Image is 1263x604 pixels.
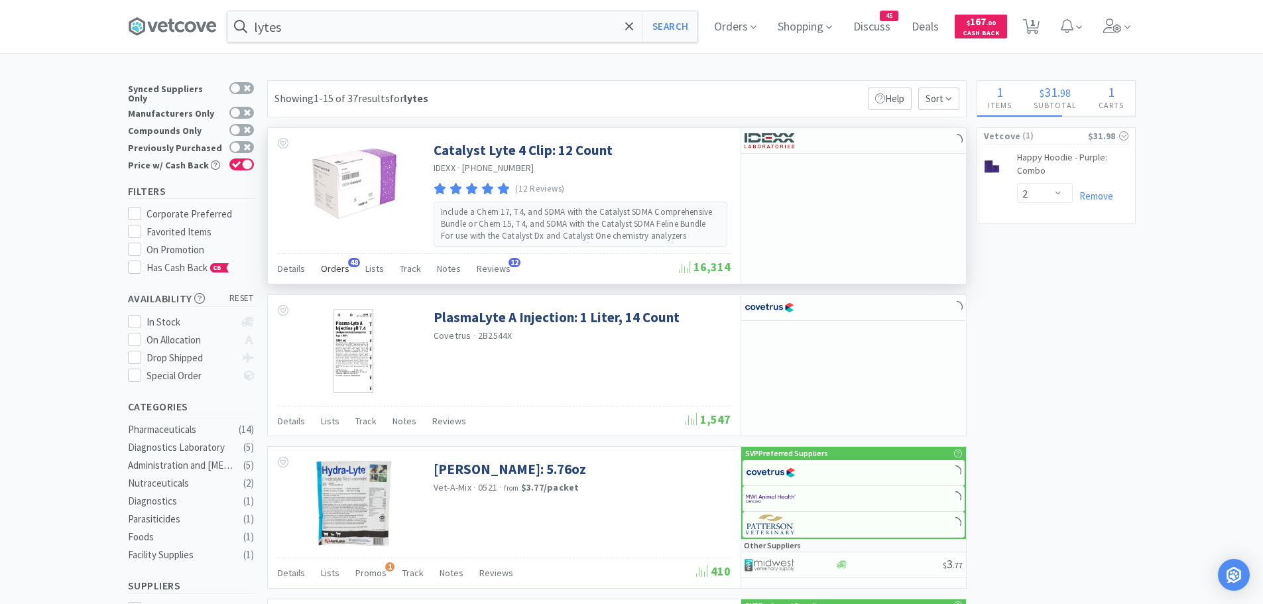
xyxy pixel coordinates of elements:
span: Orders [321,263,349,274]
div: ( 1 ) [243,529,254,545]
span: Reviews [479,567,513,579]
a: [PERSON_NAME]: 5.76oz [434,460,586,478]
p: (12 Reviews) [515,182,565,196]
img: 77fca1acd8b6420a9015268ca798ef17_1.png [745,298,794,318]
p: Other Suppliers [744,539,801,552]
span: 1,547 [686,412,731,427]
span: 3 [943,556,963,572]
div: Diagnostics [128,493,235,509]
div: ( 1 ) [243,511,254,527]
div: In Stock [147,314,235,330]
span: Sort [918,88,959,110]
span: 410 [696,564,731,579]
button: Search [642,11,697,42]
div: Compounds Only [128,124,223,135]
span: Notes [437,263,461,274]
span: from [504,483,518,493]
span: Notes [440,567,463,579]
div: Facility Supplies [128,547,235,563]
span: 1 [1108,84,1114,100]
span: for [390,91,428,105]
strong: $3.77 / packet [521,481,579,493]
span: 45 [880,11,898,21]
div: Diagnostics Laboratory [128,440,235,455]
div: Drop Shipped [147,350,235,366]
a: Covetrus [434,330,471,341]
div: ( 2 ) [243,475,254,491]
div: Synced Suppliers Only [128,82,223,103]
div: On Allocation [147,332,235,348]
span: Reviews [432,415,466,427]
span: 16,314 [679,259,731,274]
div: Special Order [147,368,235,384]
span: ( 1 ) [1021,129,1088,143]
img: 13250b0087d44d67bb1668360c5632f9_13.png [745,131,794,151]
div: . [1023,86,1088,99]
span: Lists [365,263,384,274]
span: Track [355,415,377,427]
div: Previously Purchased [128,141,223,152]
a: Remove [1073,190,1113,202]
span: Track [402,567,424,579]
span: · [473,481,476,493]
div: Foods [128,529,235,545]
a: Deals [906,21,944,33]
span: 48 [348,258,360,267]
div: Nutraceuticals [128,475,235,491]
p: Include a Chem 17, T4, and SDMA with the Catalyst SDMA Comprehensive Bundle or Chem 15, T4, and S... [441,206,720,243]
div: Parasiticides [128,511,235,527]
span: Reviews [477,263,511,274]
div: ( 1 ) [243,547,254,563]
p: Help [868,88,912,110]
span: 98 [1060,86,1071,99]
div: Favorited Items [147,224,254,240]
img: 4dd14cff54a648ac9e977f0c5da9bc2e_5.png [745,555,794,575]
a: Catalyst Lyte 4 Clip: 12 Count [434,141,613,159]
span: 1 [385,562,394,572]
span: . 77 [953,560,963,570]
span: 167 [967,15,996,28]
span: · [457,162,460,174]
div: Administration and [MEDICAL_DATA] [128,457,235,473]
img: 77fca1acd8b6420a9015268ca798ef17_1.png [746,463,796,483]
span: Cash Back [963,30,999,38]
span: CB [211,264,224,272]
img: 22f00f539d804ceb83ecb35927c8d6a0_657057.png [311,141,397,227]
a: IDEXX [434,162,455,174]
span: Notes [392,415,416,427]
div: Pharmaceuticals [128,422,235,438]
h5: Categories [128,399,254,414]
div: Manufacturers Only [128,107,223,118]
div: Open Intercom Messenger [1218,559,1250,591]
a: PlasmaLyte A Injection: 1 Liter, 14 Count [434,308,680,326]
h5: Filters [128,184,254,199]
span: · [499,481,502,493]
div: Price w/ Cash Back [128,158,223,170]
span: $ [943,560,947,570]
h4: Carts [1088,99,1135,111]
span: 12 [509,258,520,267]
div: Corporate Preferred [147,206,254,222]
span: Details [278,567,305,579]
p: SVP Preferred Suppliers [745,447,828,459]
span: Promos [355,567,387,579]
span: Lists [321,567,339,579]
strong: lytes [404,91,428,105]
h4: Items [977,99,1023,111]
span: 1 [996,84,1003,100]
img: 82525ac6836141a8b827bfd2791f0e06_136095.png [316,460,392,546]
span: $ [967,19,970,27]
span: Has Cash Back [147,261,229,274]
a: Happy Hoodie - Purple: Combo [1017,151,1128,182]
span: reset [229,292,254,306]
a: Discuss45 [848,21,896,33]
img: 13ac1fa425a54da19d720b96ee7b215f_552161.png [333,308,375,394]
div: $31.98 [1088,129,1128,143]
h5: Availability [128,291,254,306]
span: Lists [321,415,339,427]
span: Details [278,263,305,274]
span: . 00 [986,19,996,27]
a: $167.00Cash Back [955,9,1007,44]
div: ( 5 ) [243,457,254,473]
div: On Promotion [147,242,254,258]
